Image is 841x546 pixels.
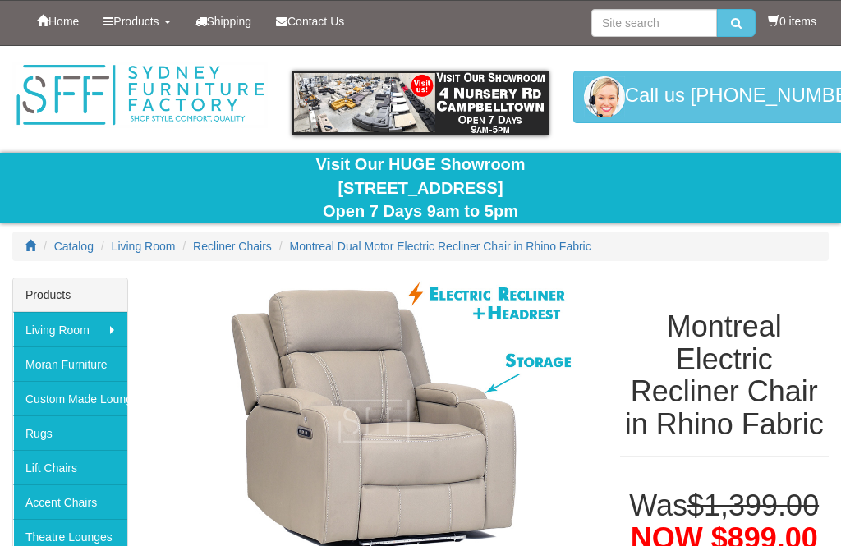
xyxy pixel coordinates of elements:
[13,381,127,415] a: Custom Made Lounges
[12,153,829,223] div: Visit Our HUGE Showroom [STREET_ADDRESS] Open 7 Days 9am to 5pm
[112,240,176,253] a: Living Room
[13,484,127,519] a: Accent Chairs
[113,15,159,28] span: Products
[264,1,356,42] a: Contact Us
[13,346,127,381] a: Moran Furniture
[193,240,272,253] a: Recliner Chairs
[91,1,182,42] a: Products
[207,15,252,28] span: Shipping
[48,15,79,28] span: Home
[768,13,816,30] li: 0 items
[25,1,91,42] a: Home
[13,415,127,450] a: Rugs
[292,71,548,135] img: showroom.gif
[12,62,268,128] img: Sydney Furniture Factory
[54,240,94,253] a: Catalog
[287,15,344,28] span: Contact Us
[591,9,717,37] input: Site search
[13,278,127,312] div: Products
[183,1,264,42] a: Shipping
[13,450,127,484] a: Lift Chairs
[289,240,591,253] a: Montreal Dual Motor Electric Recliner Chair in Rhino Fabric
[13,312,127,346] a: Living Room
[620,310,829,440] h1: Montreal Electric Recliner Chair in Rhino Fabric
[687,489,819,522] del: $1,399.00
